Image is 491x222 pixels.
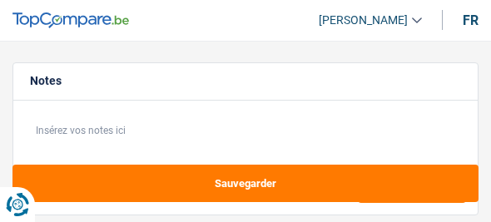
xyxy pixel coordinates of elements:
[463,12,479,28] div: fr
[319,13,408,27] span: [PERSON_NAME]
[30,74,461,88] h5: Notes
[12,12,129,29] img: TopCompare Logo
[305,7,422,34] a: [PERSON_NAME]
[12,165,479,202] button: Sauvegarder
